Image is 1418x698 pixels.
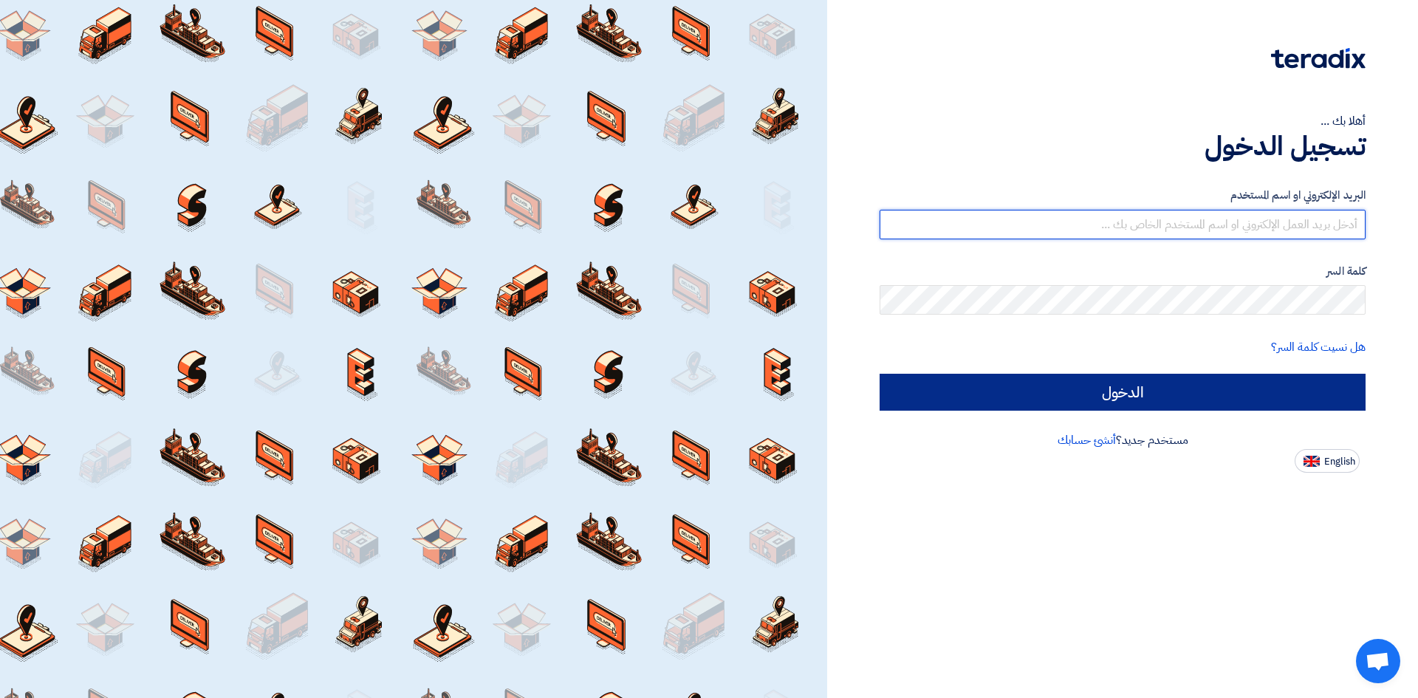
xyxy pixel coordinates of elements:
label: كلمة السر [880,263,1366,280]
h1: تسجيل الدخول [880,130,1366,162]
label: البريد الإلكتروني او اسم المستخدم [880,187,1366,204]
img: en-US.png [1304,456,1320,467]
a: هل نسيت كلمة السر؟ [1271,338,1366,356]
img: Teradix logo [1271,48,1366,69]
div: أهلا بك ... [880,112,1366,130]
div: مستخدم جديد؟ [880,431,1366,449]
span: English [1324,456,1355,467]
div: Open chat [1356,639,1400,683]
a: أنشئ حسابك [1058,431,1116,449]
input: أدخل بريد العمل الإلكتروني او اسم المستخدم الخاص بك ... [880,210,1366,239]
input: الدخول [880,374,1366,411]
button: English [1295,449,1360,473]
